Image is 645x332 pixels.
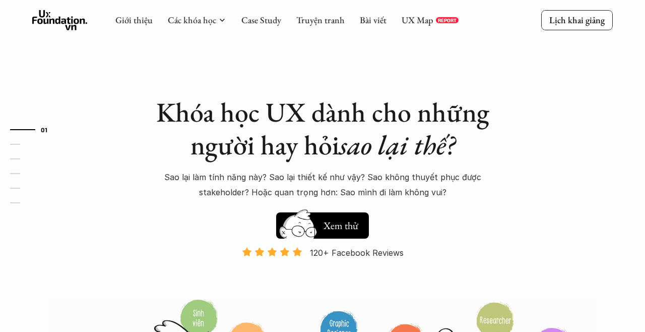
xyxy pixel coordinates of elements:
[438,17,457,23] p: REPORT
[436,17,459,23] a: REPORT
[402,14,433,26] a: UX Map
[360,14,386,26] a: Bài viết
[233,247,412,298] a: 120+ Facebook Reviews
[339,127,455,162] em: sao lại thế?
[151,170,494,200] p: Sao lại làm tính năng này? Sao lại thiết kế như vậy? Sao không thuyết phục được stakeholder? Hoặc...
[10,124,58,136] a: 01
[241,14,281,26] a: Case Study
[41,126,48,133] strong: 01
[324,218,358,233] h5: Xem thử
[168,14,216,26] a: Các khóa học
[146,96,499,161] h1: Khóa học UX dành cho những người hay hỏi
[276,207,369,239] a: Xem thử
[296,14,345,26] a: Truyện tranh
[549,14,605,26] p: Lịch khai giảng
[541,10,613,30] a: Lịch khai giảng
[115,14,153,26] a: Giới thiệu
[310,245,404,260] p: 120+ Facebook Reviews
